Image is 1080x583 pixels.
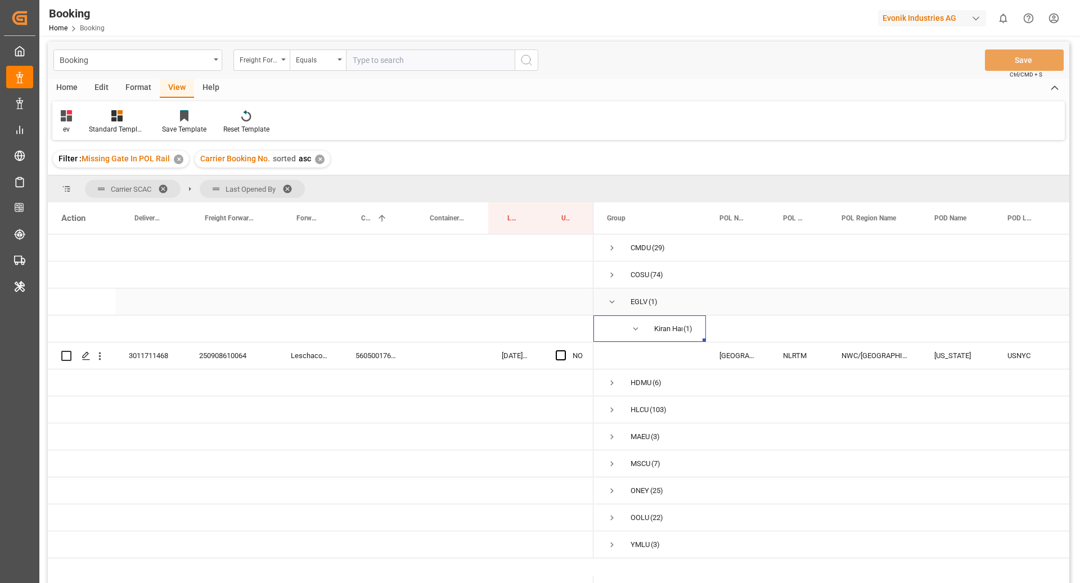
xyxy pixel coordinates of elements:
[162,124,206,134] div: Save Template
[488,342,542,369] div: [DATE] 07:08:31
[240,52,278,65] div: Freight Forwarder's Reference No.
[631,397,649,423] div: HLCU
[49,5,105,22] div: Booking
[985,49,1064,71] button: Save
[48,450,593,477] div: Press SPACE to select this row.
[115,342,186,369] div: 3011711468
[61,213,85,223] div: Action
[48,396,593,423] div: Press SPACE to select this row.
[994,342,1057,369] div: USNYC
[82,154,170,163] span: Missing Gate In POL Rail
[430,214,465,222] span: Container No.
[186,342,277,369] div: 250908610064
[654,316,682,342] div: Kiran Hari
[174,155,183,164] div: ✕
[48,477,593,504] div: Press SPACE to select this row.
[921,342,994,369] div: [US_STATE]
[48,288,593,315] div: Press SPACE to select this row.
[48,261,593,288] div: Press SPACE to select this row.
[683,316,692,342] span: (1)
[631,451,650,477] div: MSCU
[652,235,665,261] span: (29)
[828,342,921,369] div: NWC/[GEOGRAPHIC_DATA] [GEOGRAPHIC_DATA] / [GEOGRAPHIC_DATA]
[194,79,228,98] div: Help
[299,154,311,163] span: asc
[60,52,210,66] div: Booking
[706,342,769,369] div: [GEOGRAPHIC_DATA]
[200,154,270,163] span: Carrier Booking No.
[48,423,593,450] div: Press SPACE to select this row.
[934,214,966,222] span: POD Name
[361,214,372,222] span: Carrier Booking No.
[1007,214,1034,222] span: POD Locode
[769,342,828,369] div: NLRTM
[652,370,661,396] span: (6)
[89,124,145,134] div: Standard Templates
[607,214,625,222] span: Group
[273,154,296,163] span: sorted
[315,155,325,164] div: ✕
[631,532,650,558] div: YMLU
[48,369,593,396] div: Press SPACE to select this row.
[573,343,583,369] div: NO
[650,505,663,531] span: (22)
[233,49,290,71] button: open menu
[841,214,896,222] span: POL Region Name
[507,214,519,222] span: Last Opened Date
[296,214,318,222] span: Forwarder Name
[649,289,658,315] span: (1)
[48,79,86,98] div: Home
[342,342,411,369] div: 560500176376
[650,397,667,423] span: (103)
[783,214,804,222] span: POL Locode
[650,478,663,504] span: (25)
[48,234,593,261] div: Press SPACE to select this row.
[205,214,254,222] span: Freight Forwarder's Reference No.
[991,6,1016,31] button: show 0 new notifications
[631,424,650,450] div: MAEU
[49,24,67,32] a: Home
[58,154,82,163] span: Filter :
[226,185,276,193] span: Last Opened By
[48,315,593,342] div: Press SPACE to select this row.
[631,289,647,315] div: EGLV
[296,52,334,65] div: Equals
[48,531,593,558] div: Press SPACE to select this row.
[48,504,593,531] div: Press SPACE to select this row.
[561,214,570,222] span: Update Last Opened By
[48,342,593,369] div: Press SPACE to select this row.
[134,214,162,222] span: Delivery No.
[631,262,649,288] div: COSU
[1010,70,1042,79] span: Ctrl/CMD + S
[346,49,515,71] input: Type to search
[651,424,660,450] span: (3)
[277,342,342,369] div: Leschaco Bremen
[117,79,160,98] div: Format
[878,7,991,29] button: Evonik Industries AG
[719,214,746,222] span: POL Name
[53,49,222,71] button: open menu
[290,49,346,71] button: open menu
[160,79,194,98] div: View
[1016,6,1041,31] button: Help Center
[631,235,651,261] div: CMDU
[631,478,649,504] div: ONEY
[223,124,269,134] div: Reset Template
[86,79,117,98] div: Edit
[878,10,986,26] div: Evonik Industries AG
[651,532,660,558] span: (3)
[651,451,660,477] span: (7)
[61,124,72,134] div: ev
[515,49,538,71] button: search button
[650,262,663,288] span: (74)
[631,370,651,396] div: HDMU
[111,185,151,193] span: Carrier SCAC
[631,505,649,531] div: OOLU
